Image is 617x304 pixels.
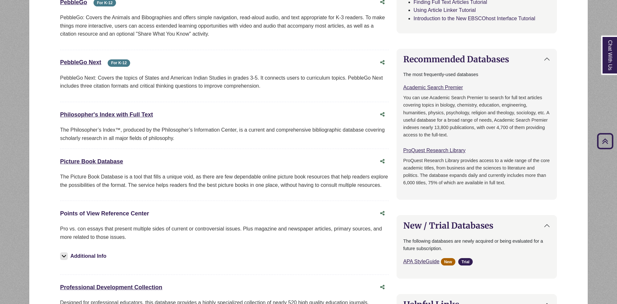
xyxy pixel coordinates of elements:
a: ProQuest Research Library [403,148,466,153]
p: The following databases are newly acquired or being evaluated for a future subscription. [403,238,550,252]
a: PebbleGo Next [60,59,101,65]
a: Philosopher's Index with Full Text [60,111,153,118]
button: Share this database [376,207,389,220]
a: Back to Top [595,137,615,145]
button: Share this database [376,56,389,69]
a: Points of View Reference Center [60,210,149,217]
span: New [441,258,455,265]
p: PebbleGo: Covers the Animals and Bibographies and offers simple navigation, read-aloud audio, and... [60,13,389,38]
p: The Picture Book Database is a tool that fills a unique void, as there are few dependable online ... [60,173,389,189]
p: PebbleGo Next: Covers the topics of States and American Indian Studies in grades 3-5. It connects... [60,74,389,90]
button: Additional Info [60,252,108,261]
span: For K-12 [108,59,130,67]
button: New / Trial Databases [397,215,557,236]
p: ProQuest Research Library provides access to a wide range of the core academic titles, from busin... [403,157,550,187]
a: APA StyleGuide [403,259,440,264]
a: Picture Book Database [60,158,123,165]
button: Recommended Databases [397,49,557,69]
p: The most frequently-used databases [403,71,550,78]
a: Introduction to the New EBSCOhost Interface Tutorial [414,16,535,21]
a: Using Article Linker Tutorial [414,7,476,13]
button: Share this database [376,281,389,293]
div: The Philosopher’s Index™, produced by the Philosopher’s Information Center, is a current and comp... [60,126,389,142]
p: Pro vs. con essays that present multiple sides of current or controversial issues. Plus magazine ... [60,225,389,241]
p: You can use Academic Search Premier to search for full text articles covering topics in biology, ... [403,94,550,138]
span: Trial [458,258,473,265]
a: Professional Development Collection [60,284,162,291]
a: Academic Search Premier [403,85,463,90]
button: Share this database [376,109,389,121]
button: Share this database [376,155,389,168]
